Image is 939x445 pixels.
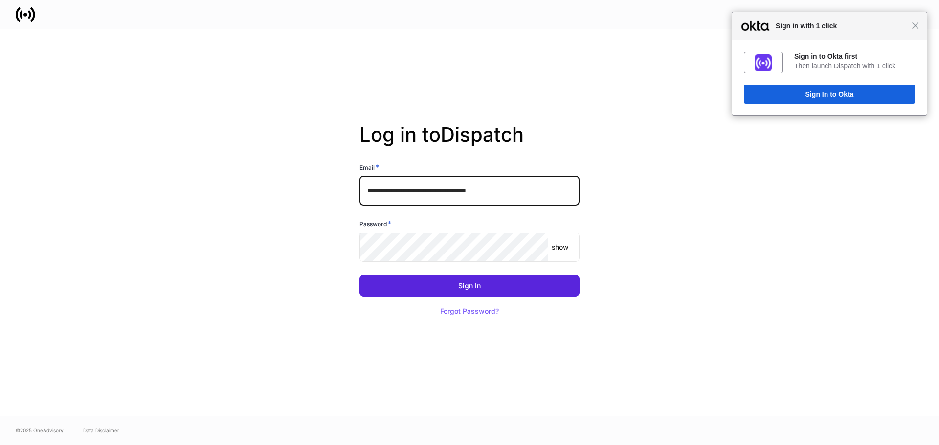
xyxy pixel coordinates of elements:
div: Forgot Password? [440,308,499,315]
div: Sign in to Okta first [794,52,915,61]
div: Sign In [458,282,481,289]
h2: Log in to Dispatch [359,123,580,162]
a: Data Disclaimer [83,426,119,434]
button: Sign In [359,275,580,297]
span: Sign in with 1 click [771,20,912,32]
span: © 2025 OneAdvisory [16,426,64,434]
div: Then launch Dispatch with 1 click [794,62,915,70]
button: Forgot Password? [428,300,511,322]
button: Sign In to Okta [744,85,915,104]
h6: Email [359,162,379,172]
span: Close [912,22,919,29]
h6: Password [359,219,391,229]
img: fs01jxrofoggULhDH358 [755,54,772,71]
p: show [552,242,568,252]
